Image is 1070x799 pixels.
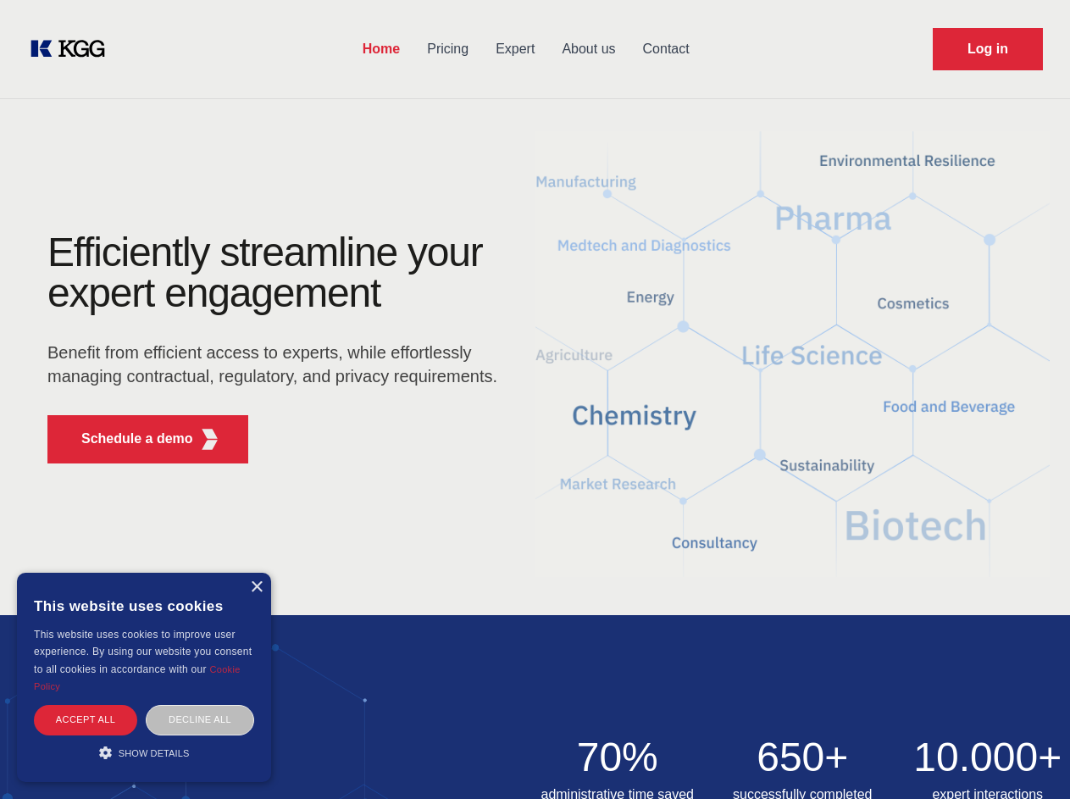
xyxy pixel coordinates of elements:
a: KOL Knowledge Platform: Talk to Key External Experts (KEE) [27,36,119,63]
iframe: Chat Widget [985,718,1070,799]
div: Decline all [146,705,254,735]
div: Close [250,581,263,594]
a: Expert [482,27,548,71]
div: Accept all [34,705,137,735]
button: Schedule a demoKGG Fifth Element RED [47,415,248,463]
a: Pricing [413,27,482,71]
p: Benefit from efficient access to experts, while effortlessly managing contractual, regulatory, an... [47,341,508,388]
a: About us [548,27,629,71]
h1: Efficiently streamline your expert engagement [47,232,508,313]
img: KGG Fifth Element RED [199,429,220,450]
span: Show details [119,748,190,758]
div: Show details [34,744,254,761]
a: Contact [629,27,703,71]
div: This website uses cookies [34,585,254,626]
h2: 650+ [720,737,885,778]
a: Cookie Policy [34,664,241,691]
span: This website uses cookies to improve user experience. By using our website you consent to all coo... [34,629,252,675]
h2: 70% [535,737,701,778]
a: Home [349,27,413,71]
a: Request Demo [933,28,1043,70]
p: Schedule a demo [81,429,193,449]
img: KGG Fifth Element RED [535,110,1051,598]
